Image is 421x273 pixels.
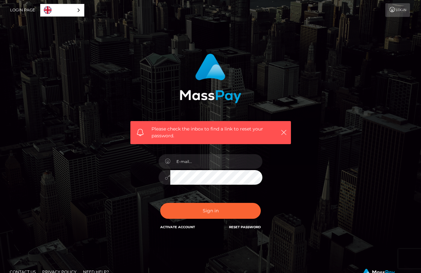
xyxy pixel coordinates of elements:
[229,225,261,229] a: Reset Password
[40,4,84,17] div: Language
[385,3,410,17] a: Login
[160,225,195,229] a: Activate Account
[160,203,261,219] button: Sign in
[40,4,84,17] aside: Language selected: English
[41,4,84,16] a: English
[151,126,270,139] span: Please check the inbox to find a link to reset your password.
[180,54,241,103] img: MassPay Login
[10,3,35,17] a: Login Page
[170,154,262,169] input: E-mail...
